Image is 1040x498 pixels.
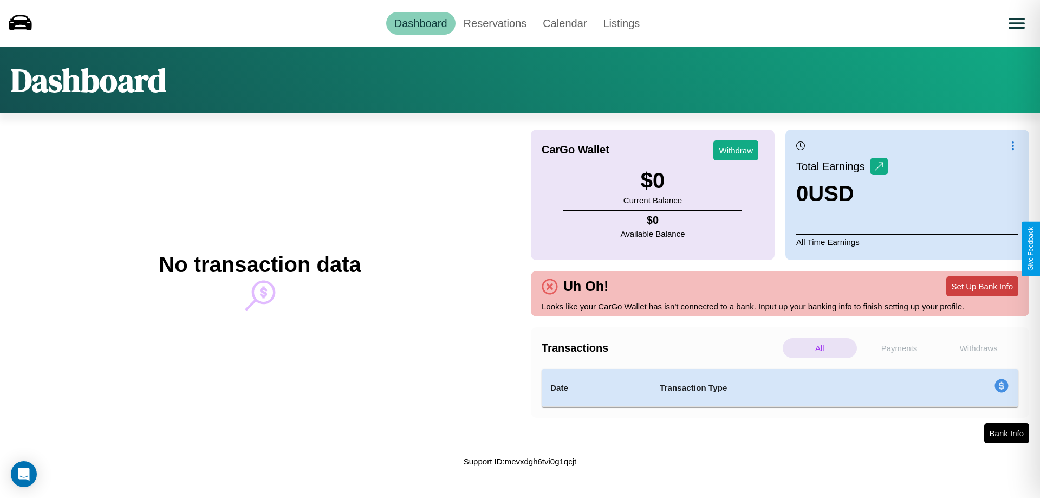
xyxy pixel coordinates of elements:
[456,12,535,35] a: Reservations
[862,338,937,358] p: Payments
[796,182,888,206] h3: 0 USD
[796,157,870,176] p: Total Earnings
[623,193,682,208] p: Current Balance
[660,381,906,394] h4: Transaction Type
[550,381,642,394] h4: Date
[542,144,609,156] h4: CarGo Wallet
[796,234,1018,249] p: All Time Earnings
[941,338,1016,358] p: Withdraws
[464,454,576,469] p: Support ID: mevxdgh6tvi0g1qcjt
[984,423,1029,443] button: Bank Info
[386,12,456,35] a: Dashboard
[621,227,685,241] p: Available Balance
[558,279,614,294] h4: Uh Oh!
[535,12,595,35] a: Calendar
[11,58,166,102] h1: Dashboard
[542,299,1018,314] p: Looks like your CarGo Wallet has isn't connected to a bank. Input up your banking info to finish ...
[783,338,857,358] p: All
[621,214,685,227] h4: $ 0
[1027,227,1035,271] div: Give Feedback
[542,342,780,354] h4: Transactions
[946,276,1018,296] button: Set Up Bank Info
[11,461,37,487] div: Open Intercom Messenger
[159,253,361,277] h2: No transaction data
[595,12,648,35] a: Listings
[623,169,682,193] h3: $ 0
[713,140,758,160] button: Withdraw
[1002,8,1032,38] button: Open menu
[542,369,1018,407] table: simple table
